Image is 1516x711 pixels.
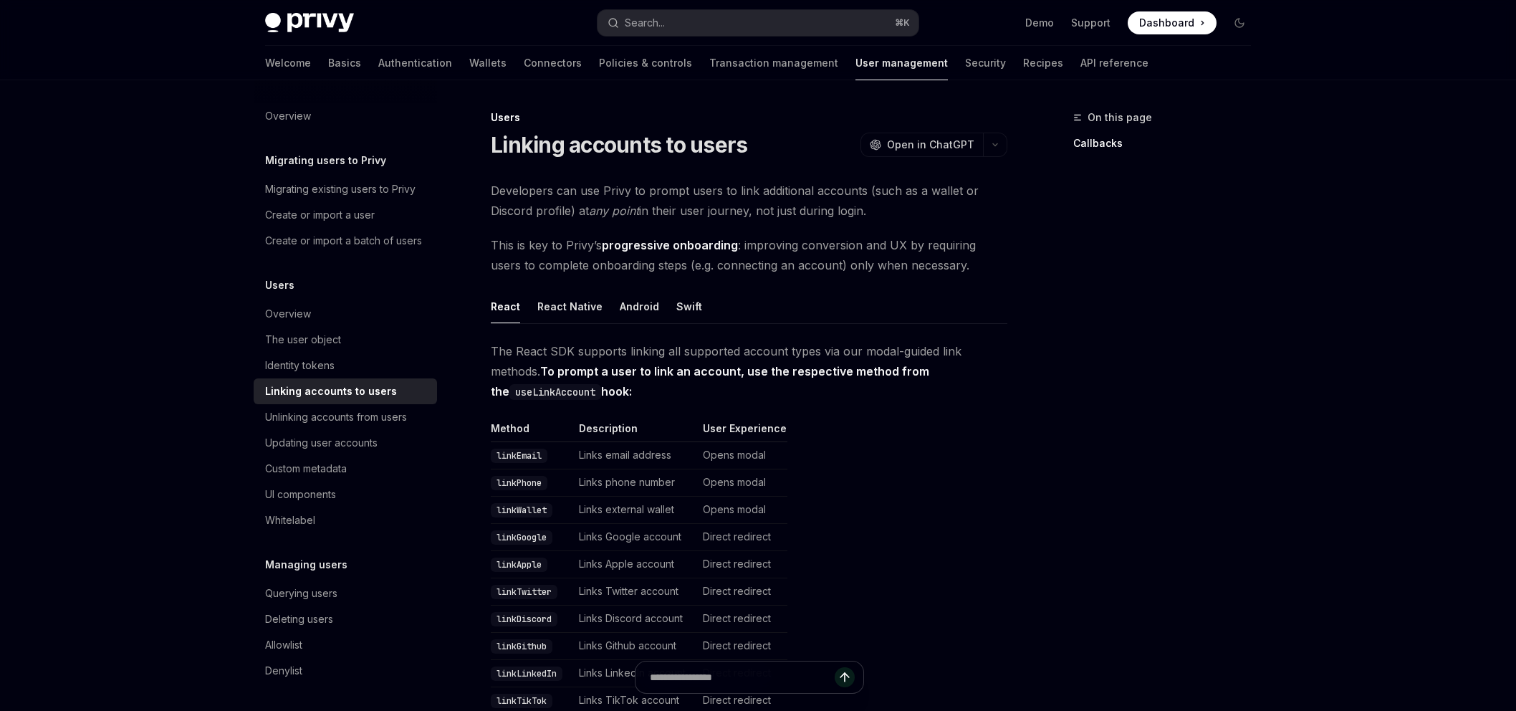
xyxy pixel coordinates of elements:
[1088,109,1152,126] span: On this page
[254,176,437,202] a: Migrating existing users to Privy
[265,232,422,249] div: Create or import a batch of users
[254,228,437,254] a: Create or import a batch of users
[1071,16,1110,30] a: Support
[1073,132,1262,155] a: Callbacks
[573,551,697,578] td: Links Apple account
[254,632,437,658] a: Allowlist
[491,639,552,654] code: linkGithub
[835,667,855,687] button: Send message
[537,290,603,323] button: React Native
[491,476,547,490] code: linkPhone
[254,507,437,533] a: Whitelabel
[265,434,378,452] div: Updating user accounts
[491,449,547,463] code: linkEmail
[573,497,697,524] td: Links external wallet
[265,206,375,224] div: Create or import a user
[378,46,452,80] a: Authentication
[573,442,697,469] td: Links email address
[965,46,1006,80] a: Security
[697,421,787,442] th: User Experience
[491,364,929,399] strong: To prompt a user to link an account, use the respective method from the hook:
[625,14,665,32] div: Search...
[265,662,302,679] div: Denylist
[491,132,747,158] h1: Linking accounts to users
[491,341,1007,401] span: The React SDK supports linking all supported account types via our modal-guided link methods.
[254,482,437,507] a: UI components
[676,290,702,323] button: Swift
[1228,11,1251,34] button: Toggle dark mode
[265,636,302,654] div: Allowlist
[697,551,787,578] td: Direct redirect
[491,181,1007,221] span: Developers can use Privy to prompt users to link additional accounts (such as a wallet or Discord...
[254,606,437,632] a: Deleting users
[254,378,437,404] a: Linking accounts to users
[524,46,582,80] a: Connectors
[887,138,974,152] span: Open in ChatGPT
[697,578,787,606] td: Direct redirect
[602,238,738,252] strong: progressive onboarding
[697,497,787,524] td: Opens modal
[620,290,659,323] button: Android
[599,46,692,80] a: Policies & controls
[328,46,361,80] a: Basics
[589,204,639,218] em: any point
[1139,16,1194,30] span: Dashboard
[254,658,437,684] a: Denylist
[265,305,311,323] div: Overview
[265,585,337,602] div: Querying users
[265,277,294,294] h5: Users
[265,556,347,573] h5: Managing users
[1025,16,1054,30] a: Demo
[509,384,601,400] code: useLinkAccount
[254,103,437,129] a: Overview
[469,46,507,80] a: Wallets
[265,46,311,80] a: Welcome
[573,606,697,633] td: Links Discord account
[573,524,697,551] td: Links Google account
[1080,46,1148,80] a: API reference
[491,530,552,545] code: linkGoogle
[697,524,787,551] td: Direct redirect
[265,13,354,33] img: dark logo
[265,383,397,400] div: Linking accounts to users
[254,301,437,327] a: Overview
[265,409,407,426] div: Unlinking accounts from users
[697,442,787,469] td: Opens modal
[697,469,787,497] td: Opens modal
[265,152,386,169] h5: Migrating users to Privy
[254,456,437,482] a: Custom metadata
[1128,11,1217,34] a: Dashboard
[855,46,948,80] a: User management
[491,421,573,442] th: Method
[491,110,1007,125] div: Users
[254,202,437,228] a: Create or import a user
[697,606,787,633] td: Direct redirect
[860,133,983,157] button: Open in ChatGPT
[709,46,838,80] a: Transaction management
[573,578,697,606] td: Links Twitter account
[573,469,697,497] td: Links phone number
[598,10,918,36] button: Search...⌘K
[1023,46,1063,80] a: Recipes
[265,108,311,125] div: Overview
[491,235,1007,275] span: This is key to Privy’s : improving conversion and UX by requiring users to complete onboarding st...
[254,430,437,456] a: Updating user accounts
[254,327,437,353] a: The user object
[895,17,910,29] span: ⌘ K
[265,512,315,529] div: Whitelabel
[491,503,552,517] code: linkWallet
[573,421,697,442] th: Description
[491,558,547,572] code: linkApple
[254,404,437,430] a: Unlinking accounts from users
[254,581,437,606] a: Querying users
[265,611,333,628] div: Deleting users
[491,290,520,323] button: React
[265,460,347,477] div: Custom metadata
[697,633,787,660] td: Direct redirect
[254,353,437,378] a: Identity tokens
[573,633,697,660] td: Links Github account
[265,357,335,374] div: Identity tokens
[265,181,416,198] div: Migrating existing users to Privy
[491,612,557,626] code: linkDiscord
[491,585,557,599] code: linkTwitter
